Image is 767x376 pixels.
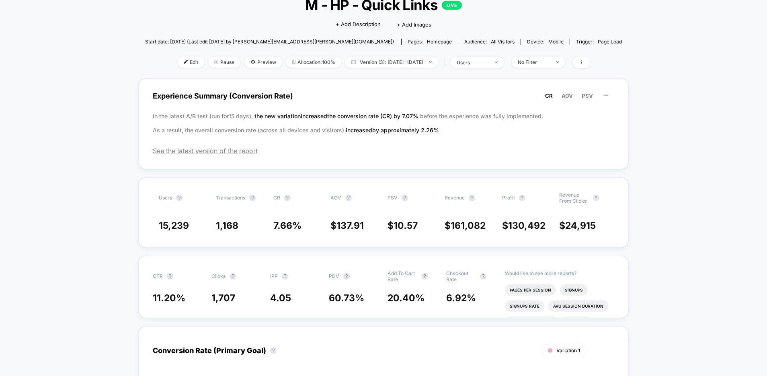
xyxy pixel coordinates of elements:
[286,57,341,68] span: Allocation: 100%
[491,39,515,45] span: All Visitors
[336,21,381,29] span: + Add Description
[153,147,614,155] span: See the latest version of the report
[565,220,596,231] span: 24,915
[421,273,428,279] button: ?
[270,292,291,304] span: 4.05
[446,270,476,282] span: Checkout Rate
[427,39,452,45] span: homepage
[402,195,408,201] button: ?
[388,292,425,304] span: 20.40 %
[214,60,218,64] img: end
[543,92,555,99] button: CR
[330,195,341,201] span: AOV
[153,292,185,304] span: 11.20 %
[442,1,462,10] p: LIVE
[518,59,550,65] div: No Filter
[559,192,589,204] span: Revenue From Clicks
[159,220,189,231] span: 15,239
[184,60,188,64] img: edit
[521,39,570,45] span: Device:
[388,220,418,231] span: $
[397,21,431,28] span: + Add Images
[284,195,291,201] button: ?
[388,270,417,282] span: Add To Cart Rate
[345,57,438,68] span: Version (3): [DATE] - [DATE]
[330,220,364,231] span: $
[505,284,556,296] li: Pages Per Session
[451,220,486,231] span: 161,082
[292,60,295,64] img: rebalance
[230,273,236,279] button: ?
[457,60,489,66] div: users
[282,273,288,279] button: ?
[178,57,204,68] span: Edit
[576,39,622,45] div: Trigger:
[211,292,235,304] span: 1,707
[545,92,553,99] span: CR
[508,220,546,231] span: 130,492
[445,195,465,201] span: Revenue
[216,220,238,231] span: 1,168
[394,220,418,231] span: 10.57
[153,109,614,137] p: In the latest A/B test (run for 15 days), before the experience was fully implemented. As a resul...
[598,39,622,45] span: Page Load
[343,273,350,279] button: ?
[254,113,420,119] span: the new variation increased the conversion rate (CR) by 7.07 %
[429,61,432,63] img: end
[176,195,183,201] button: ?
[464,39,515,45] div: Audience:
[388,195,398,201] span: PSV
[273,220,301,231] span: 7.66 %
[329,292,364,304] span: 60.73 %
[167,273,173,279] button: ?
[502,220,546,231] span: $
[582,92,593,99] span: PSV
[562,316,591,328] li: Returns
[559,220,596,231] span: $
[556,61,559,63] img: end
[153,87,614,105] span: Experience Summary (Conversion Rate)
[505,316,558,328] li: Profit Per Session
[208,57,240,68] span: Pause
[548,300,608,312] li: Avg Session Duration
[153,273,163,279] span: CTR
[336,220,364,231] span: 137.91
[560,284,588,296] li: Signups
[548,39,564,45] span: mobile
[249,195,256,201] button: ?
[593,195,599,201] button: ?
[351,60,356,64] img: calendar
[244,57,282,68] span: Preview
[346,127,439,134] span: increased by approximately 2.26 %
[562,92,573,99] span: AOV
[579,92,595,99] button: PSV
[408,39,452,45] div: Pages:
[159,195,172,201] span: users
[505,270,614,276] p: Would like to see more reports?
[446,292,476,304] span: 6.92 %
[556,347,580,353] span: Variation 1
[495,62,498,63] img: end
[211,273,226,279] span: Clicks
[273,195,280,201] span: CR
[270,347,277,354] button: ?
[480,273,486,279] button: ?
[270,273,278,279] span: IPP
[559,92,575,99] button: AOV
[145,39,394,45] span: Start date: [DATE] (Last edit [DATE] by [PERSON_NAME][EMAIL_ADDRESS][PERSON_NAME][DOMAIN_NAME])
[469,195,475,201] button: ?
[505,300,544,312] li: Signups Rate
[329,273,339,279] span: PDV
[442,57,451,68] span: |
[216,195,245,201] span: Transactions
[519,195,525,201] button: ?
[502,195,515,201] span: Profit
[445,220,486,231] span: $
[345,195,352,201] button: ?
